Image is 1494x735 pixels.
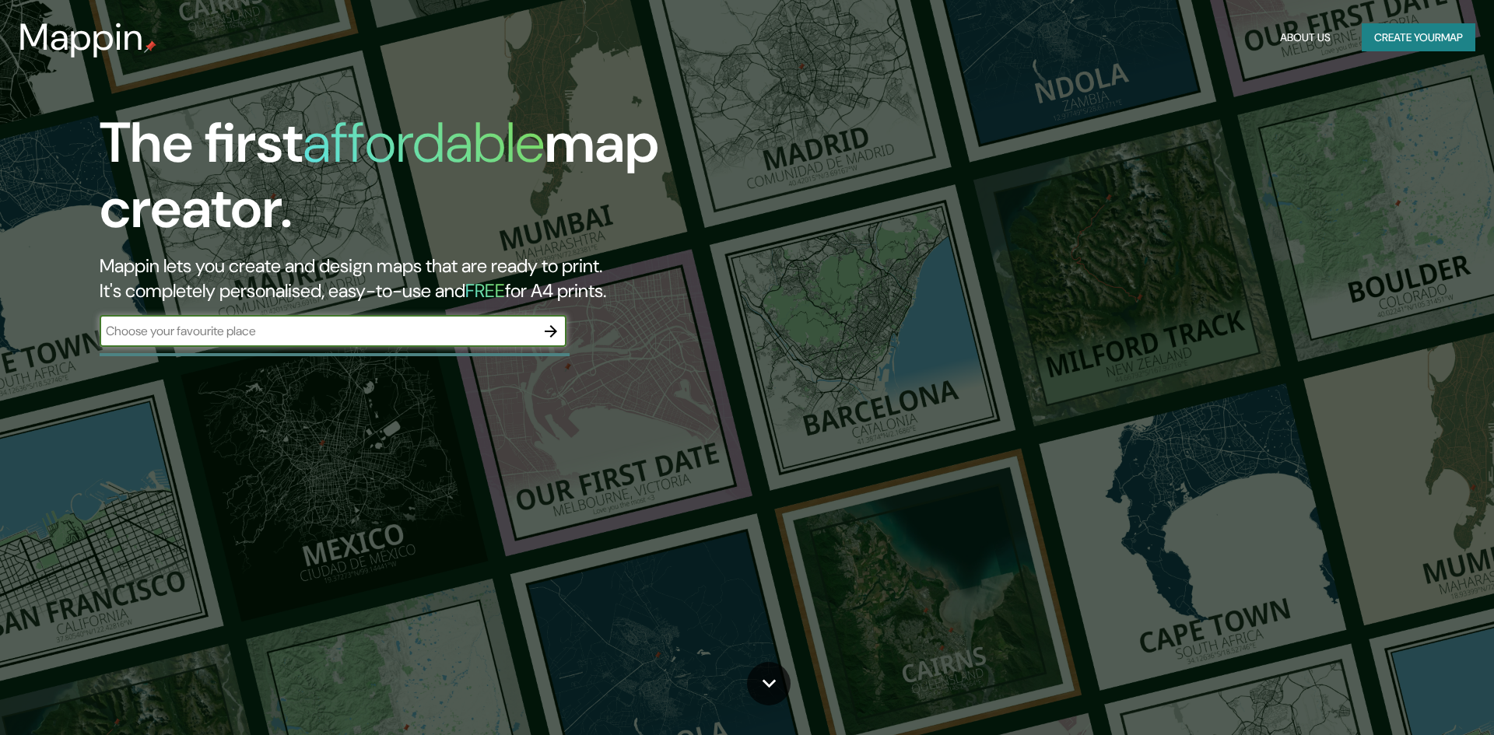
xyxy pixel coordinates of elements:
h2: Mappin lets you create and design maps that are ready to print. It's completely personalised, eas... [100,254,847,303]
h1: affordable [303,107,545,179]
input: Choose your favourite place [100,322,535,340]
img: mappin-pin [144,40,156,53]
button: Create yourmap [1362,23,1475,52]
h1: The first map creator. [100,110,847,254]
h5: FREE [465,278,505,303]
button: About Us [1274,23,1337,52]
h3: Mappin [19,16,144,59]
